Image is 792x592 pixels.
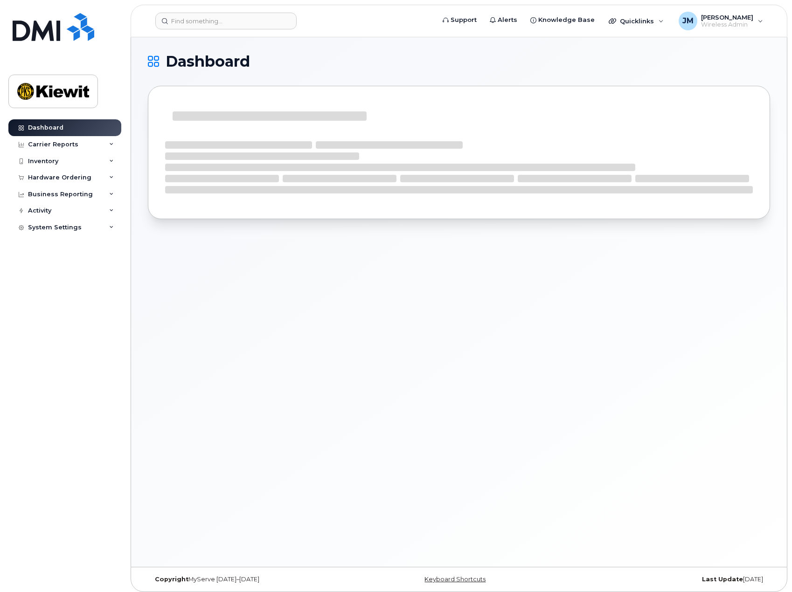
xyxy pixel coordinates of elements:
div: [DATE] [563,576,770,583]
strong: Copyright [155,576,188,583]
div: MyServe [DATE]–[DATE] [148,576,355,583]
span: Dashboard [166,55,250,69]
strong: Last Update [702,576,743,583]
a: Keyboard Shortcuts [424,576,486,583]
